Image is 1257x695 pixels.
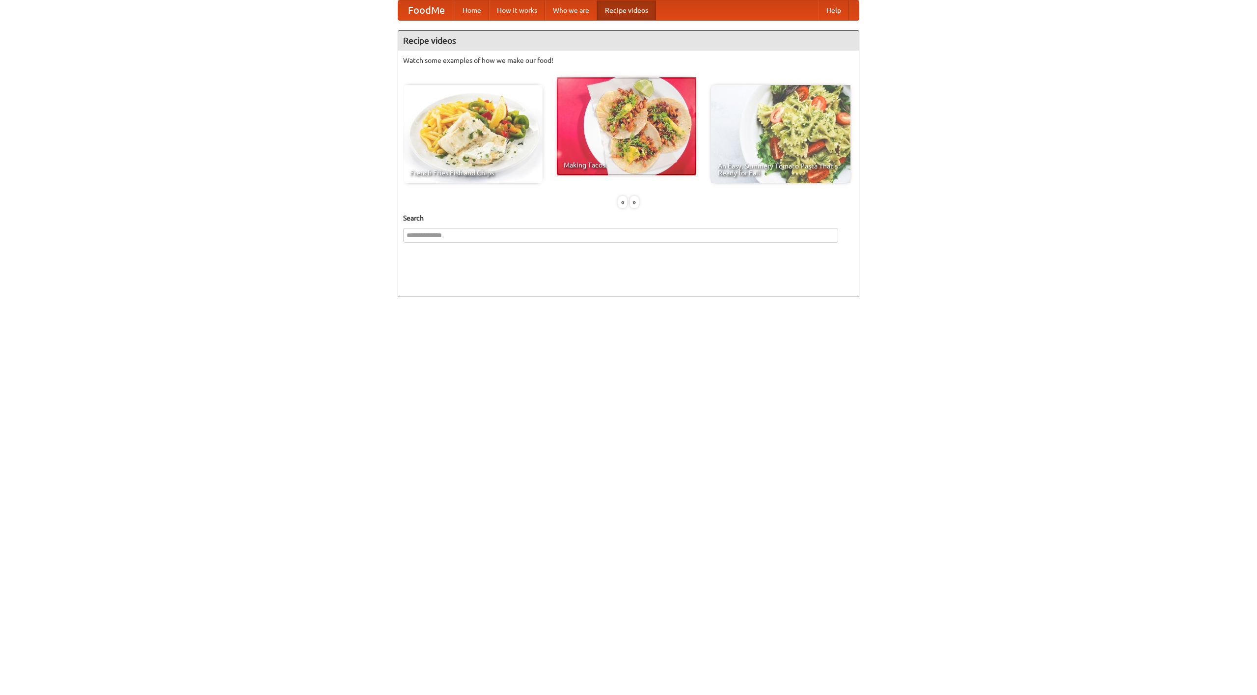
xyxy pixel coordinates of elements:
[618,196,627,208] div: «
[630,196,639,208] div: »
[564,162,689,168] span: Making Tacos
[557,77,696,175] a: Making Tacos
[403,213,854,223] h5: Search
[410,169,536,176] span: French Fries Fish and Chips
[403,56,854,65] p: Watch some examples of how we make our food!
[398,0,455,20] a: FoodMe
[597,0,656,20] a: Recipe videos
[819,0,849,20] a: Help
[711,85,850,183] a: An Easy, Summery Tomato Pasta That's Ready for Fall
[455,0,489,20] a: Home
[398,31,859,51] h4: Recipe videos
[718,163,844,176] span: An Easy, Summery Tomato Pasta That's Ready for Fall
[489,0,545,20] a: How it works
[545,0,597,20] a: Who we are
[403,85,543,183] a: French Fries Fish and Chips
